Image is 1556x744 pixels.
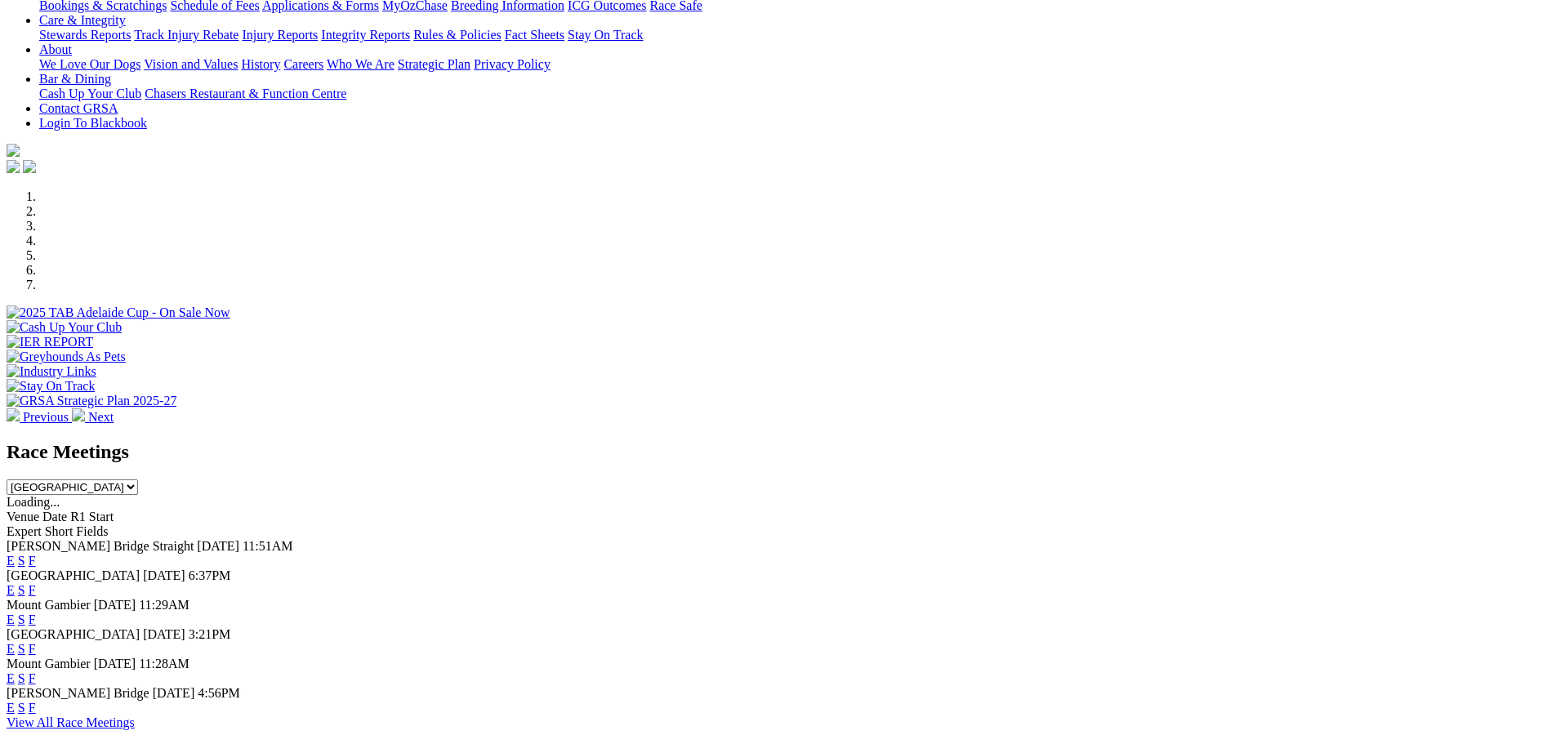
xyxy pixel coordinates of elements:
[18,701,25,715] a: S
[72,408,85,421] img: chevron-right-pager-white.svg
[505,28,564,42] a: Fact Sheets
[7,554,15,568] a: E
[7,160,20,173] img: facebook.svg
[39,87,141,100] a: Cash Up Your Club
[7,568,140,582] span: [GEOGRAPHIC_DATA]
[39,116,147,130] a: Login To Blackbook
[413,28,502,42] a: Rules & Policies
[7,335,93,350] img: IER REPORT
[94,657,136,670] span: [DATE]
[7,379,95,394] img: Stay On Track
[7,657,91,670] span: Mount Gambier
[134,28,239,42] a: Track Injury Rebate
[145,87,346,100] a: Chasers Restaurant & Function Centre
[39,13,126,27] a: Care & Integrity
[7,410,72,424] a: Previous
[242,28,318,42] a: Injury Reports
[76,524,108,538] span: Fields
[7,627,140,641] span: [GEOGRAPHIC_DATA]
[7,671,15,685] a: E
[39,42,72,56] a: About
[42,510,67,523] span: Date
[7,495,60,509] span: Loading...
[7,583,15,597] a: E
[88,410,114,424] span: Next
[398,57,470,71] a: Strategic Plan
[18,671,25,685] a: S
[241,57,280,71] a: History
[39,87,1549,101] div: Bar & Dining
[7,613,15,626] a: E
[144,57,238,71] a: Vision and Values
[18,554,25,568] a: S
[7,686,149,700] span: [PERSON_NAME] Bridge
[283,57,323,71] a: Careers
[29,554,36,568] a: F
[143,568,185,582] span: [DATE]
[139,598,189,612] span: 11:29AM
[7,350,126,364] img: Greyhounds As Pets
[18,642,25,656] a: S
[327,57,395,71] a: Who We Are
[7,364,96,379] img: Industry Links
[7,320,122,335] img: Cash Up Your Club
[29,583,36,597] a: F
[143,627,185,641] span: [DATE]
[189,627,231,641] span: 3:21PM
[39,101,118,115] a: Contact GRSA
[39,72,111,86] a: Bar & Dining
[18,583,25,597] a: S
[153,686,195,700] span: [DATE]
[23,410,69,424] span: Previous
[7,598,91,612] span: Mount Gambier
[7,524,42,538] span: Expert
[7,642,15,656] a: E
[39,28,1549,42] div: Care & Integrity
[7,701,15,715] a: E
[7,305,230,320] img: 2025 TAB Adelaide Cup - On Sale Now
[243,539,293,553] span: 11:51AM
[7,510,39,523] span: Venue
[70,510,114,523] span: R1 Start
[18,613,25,626] a: S
[72,410,114,424] a: Next
[139,657,189,670] span: 11:28AM
[7,441,1549,463] h2: Race Meetings
[39,57,140,71] a: We Love Our Dogs
[189,568,231,582] span: 6:37PM
[29,671,36,685] a: F
[7,408,20,421] img: chevron-left-pager-white.svg
[474,57,551,71] a: Privacy Policy
[39,57,1549,72] div: About
[29,642,36,656] a: F
[7,539,194,553] span: [PERSON_NAME] Bridge Straight
[7,715,135,729] a: View All Race Meetings
[29,613,36,626] a: F
[198,686,240,700] span: 4:56PM
[94,598,136,612] span: [DATE]
[29,701,36,715] a: F
[7,394,176,408] img: GRSA Strategic Plan 2025-27
[568,28,643,42] a: Stay On Track
[7,144,20,157] img: logo-grsa-white.png
[23,160,36,173] img: twitter.svg
[39,28,131,42] a: Stewards Reports
[321,28,410,42] a: Integrity Reports
[45,524,74,538] span: Short
[197,539,239,553] span: [DATE]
